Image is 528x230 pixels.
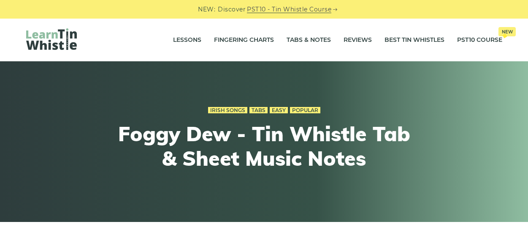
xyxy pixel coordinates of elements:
a: Easy [270,107,288,114]
a: Best Tin Whistles [384,30,444,51]
a: PST10 CourseNew [457,30,502,51]
a: Reviews [344,30,372,51]
a: Lessons [173,30,201,51]
span: New [498,27,516,36]
h1: Foggy Dew - Tin Whistle Tab & Sheet Music Notes [109,122,420,170]
a: Tabs [249,107,268,114]
a: Irish Songs [208,107,247,114]
a: Fingering Charts [214,30,274,51]
a: Tabs & Notes [287,30,331,51]
a: Popular [290,107,320,114]
img: LearnTinWhistle.com [26,28,77,50]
